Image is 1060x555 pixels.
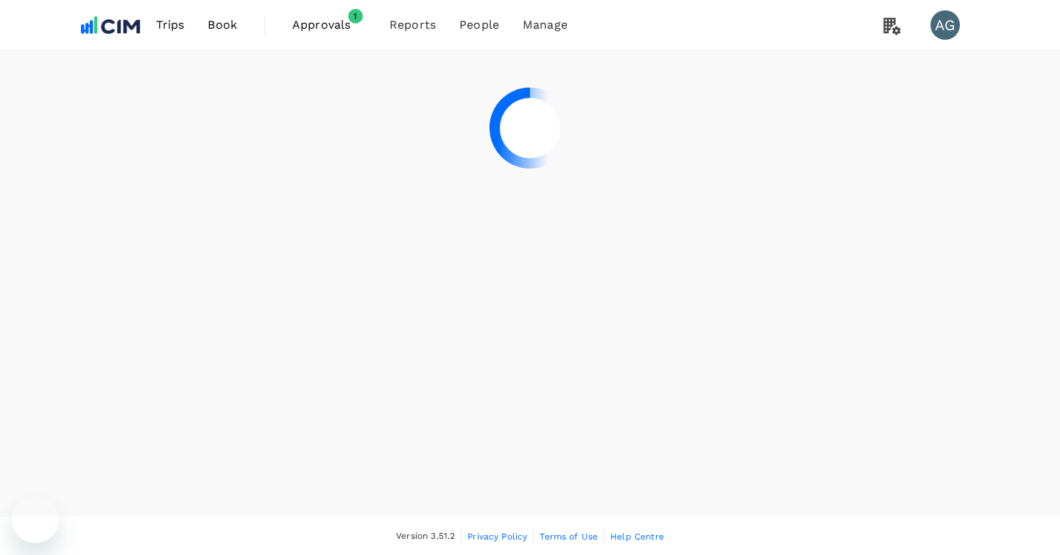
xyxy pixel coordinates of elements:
span: 1 [348,9,363,24]
span: Reports [389,16,436,34]
span: Approvals [292,16,366,34]
span: Book [208,16,237,34]
span: Privacy Policy [467,531,527,542]
a: Help Centre [610,529,664,545]
span: Trips [156,16,185,34]
iframe: Button to launch messaging window [12,496,59,543]
span: Version 3.51.2 [396,529,455,544]
img: CIM ENVIRONMENTAL PTY LTD [77,9,144,41]
div: AG [930,10,960,40]
span: Manage [523,16,568,34]
span: Terms of Use [540,531,598,542]
a: Terms of Use [540,529,598,545]
span: Help Centre [610,531,664,542]
span: People [459,16,499,34]
a: Privacy Policy [467,529,527,545]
